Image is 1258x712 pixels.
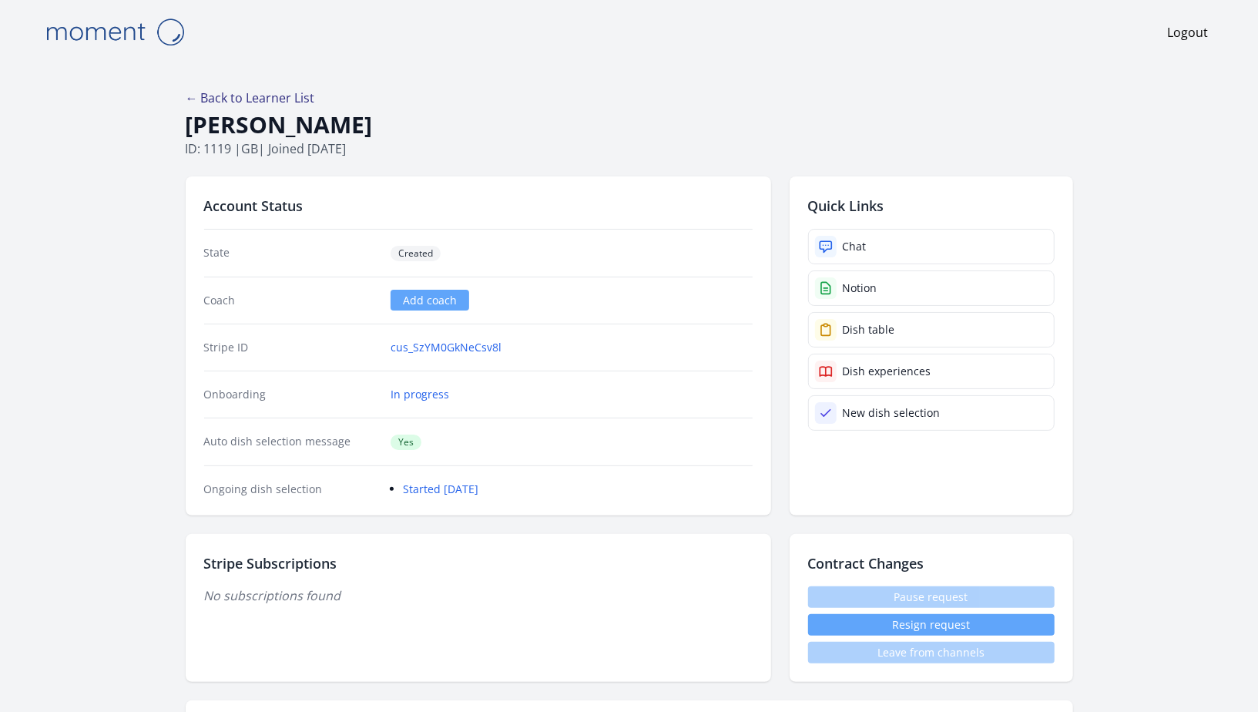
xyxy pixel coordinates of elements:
[204,552,753,574] h2: Stripe Subscriptions
[403,482,478,496] a: Started [DATE]
[204,434,379,450] dt: Auto dish selection message
[808,642,1055,663] span: Leave from channels
[204,195,753,217] h2: Account Status
[843,322,895,338] div: Dish table
[38,12,192,52] img: Moment
[808,614,1055,636] button: Resign request
[391,340,502,355] a: cus_SzYM0GkNeCsv8l
[204,482,379,497] dt: Ongoing dish selection
[204,293,379,308] dt: Coach
[808,312,1055,348] a: Dish table
[843,405,941,421] div: New dish selection
[808,195,1055,217] h2: Quick Links
[808,395,1055,431] a: New dish selection
[391,246,441,261] span: Created
[242,140,259,157] span: gb
[843,239,867,254] div: Chat
[186,110,1073,139] h1: [PERSON_NAME]
[204,387,379,402] dt: Onboarding
[391,435,421,450] span: Yes
[808,229,1055,264] a: Chat
[204,340,379,355] dt: Stripe ID
[391,290,469,311] a: Add coach
[204,586,753,605] p: No subscriptions found
[204,245,379,261] dt: State
[843,280,877,296] div: Notion
[808,270,1055,306] a: Notion
[1168,23,1209,42] a: Logout
[808,586,1055,608] span: Pause request
[186,139,1073,158] p: ID: 1119 | | Joined [DATE]
[808,552,1055,574] h2: Contract Changes
[808,354,1055,389] a: Dish experiences
[186,89,315,106] a: ← Back to Learner List
[843,364,931,379] div: Dish experiences
[391,387,449,402] a: In progress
